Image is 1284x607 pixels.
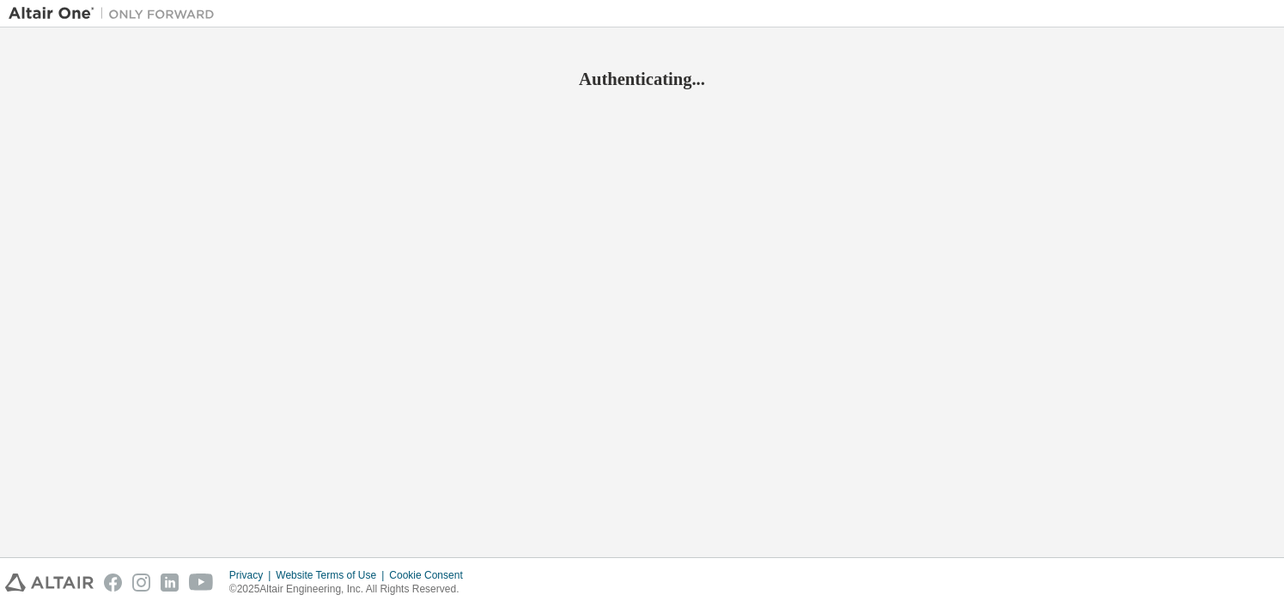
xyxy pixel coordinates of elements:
[132,574,150,592] img: instagram.svg
[9,68,1275,90] h2: Authenticating...
[104,574,122,592] img: facebook.svg
[9,5,223,22] img: Altair One
[229,582,473,597] p: © 2025 Altair Engineering, Inc. All Rights Reserved.
[229,568,276,582] div: Privacy
[189,574,214,592] img: youtube.svg
[5,574,94,592] img: altair_logo.svg
[389,568,472,582] div: Cookie Consent
[276,568,389,582] div: Website Terms of Use
[161,574,179,592] img: linkedin.svg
